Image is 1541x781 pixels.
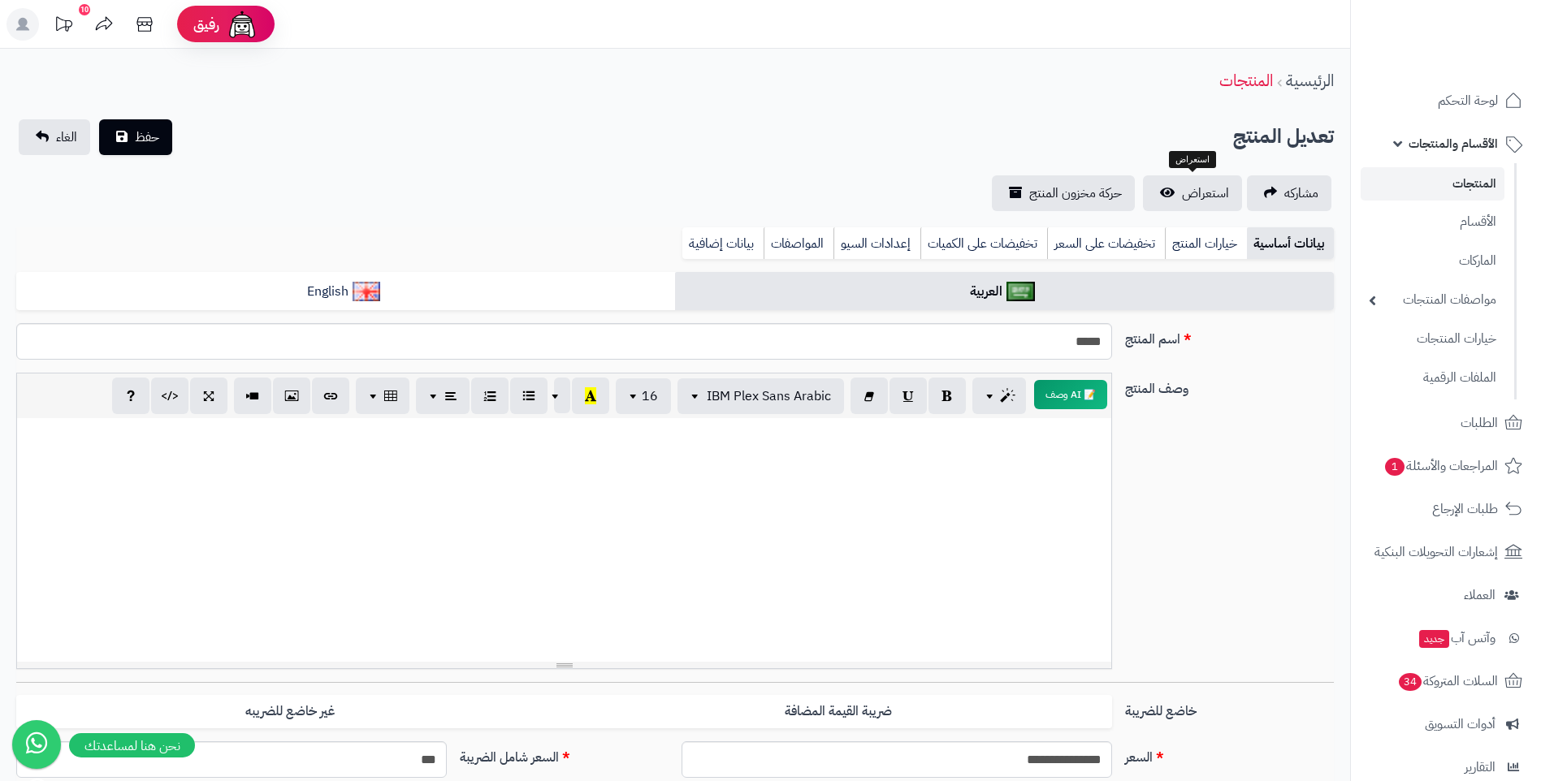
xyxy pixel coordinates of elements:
[920,227,1047,260] a: تخفيضات على الكميات
[1438,89,1498,112] span: لوحة التحكم
[1374,541,1498,563] span: إشعارات التحويلات البنكية
[642,386,658,406] span: 16
[1431,43,1526,77] img: logo-2.png
[992,175,1135,211] a: حركة مخزون المنتج
[1361,619,1531,658] a: وآتس آبجديد
[1286,68,1334,93] a: الرئيسية
[833,227,920,260] a: إعدادات السيو
[193,15,219,34] span: رفيق
[99,119,172,155] button: حفظ
[1419,630,1449,648] span: جديد
[43,8,84,45] a: تحديثات المنصة
[1119,373,1340,399] label: وصف المنتج
[682,227,764,260] a: بيانات إضافية
[1119,323,1340,349] label: اسم المنتج
[1385,458,1405,476] span: 1
[1361,490,1531,529] a: طلبات الإرجاع
[1361,662,1531,701] a: السلات المتروكة34
[1361,283,1504,317] a: مواصفات المنتجات
[616,378,671,414] button: 16
[677,378,844,414] button: IBM Plex Sans Arabic
[1165,227,1247,260] a: خيارات المنتج
[1361,81,1531,120] a: لوحة التحكم
[1399,673,1422,691] span: 34
[1284,183,1318,203] span: مشاركه
[135,127,159,147] span: حفظ
[19,119,90,155] a: الغاء
[226,8,258,41] img: ai-face.png
[675,272,1334,312] a: العربية
[1361,403,1531,442] a: الطلبات
[1465,756,1496,779] span: التقارير
[353,282,381,301] img: English
[1219,68,1273,93] a: المنتجات
[1361,321,1504,356] a: خيارات المنتجات
[1029,183,1122,203] span: حركة مخزون المنتج
[1432,498,1498,520] span: طلبات الإرجاع
[1361,705,1531,744] a: أدوات التسويق
[1233,120,1334,153] h2: تعديل المنتج
[1397,670,1498,693] span: السلات المتروكة
[1119,695,1340,721] label: خاضع للضريبة
[453,741,675,767] label: السعر شامل الضريبة
[1361,447,1531,485] a: المراجعات والأسئلة1
[1143,175,1242,211] a: استعراض
[1461,412,1498,434] span: الطلبات
[1047,227,1165,260] a: تخفيضات على السعر
[707,386,831,406] span: IBM Plex Sans Arabic
[1361,244,1504,278] a: الماركات
[1119,741,1340,767] label: السعر
[1182,183,1229,203] span: استعراض
[79,4,90,15] div: 10
[1425,713,1496,736] span: أدوات التسويق
[16,695,564,728] label: غير خاضع للضريبه
[1361,533,1531,572] a: إشعارات التحويلات البنكية
[1169,151,1216,169] div: استعراض
[1006,282,1035,301] img: العربية
[1361,167,1504,201] a: المنتجات
[16,272,675,312] a: English
[1409,132,1498,155] span: الأقسام والمنتجات
[1418,627,1496,649] span: وآتس آب
[1247,175,1331,211] a: مشاركه
[764,227,833,260] a: المواصفات
[565,695,1112,728] label: ضريبة القيمة المضافة
[1361,360,1504,395] a: الملفات الرقمية
[1361,205,1504,239] a: الأقسام
[1464,584,1496,606] span: العملاء
[1383,455,1498,477] span: المراجعات والأسئلة
[56,127,77,147] span: الغاء
[1034,380,1107,409] button: 📝 AI وصف
[1361,576,1531,615] a: العملاء
[1247,227,1334,260] a: بيانات أساسية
